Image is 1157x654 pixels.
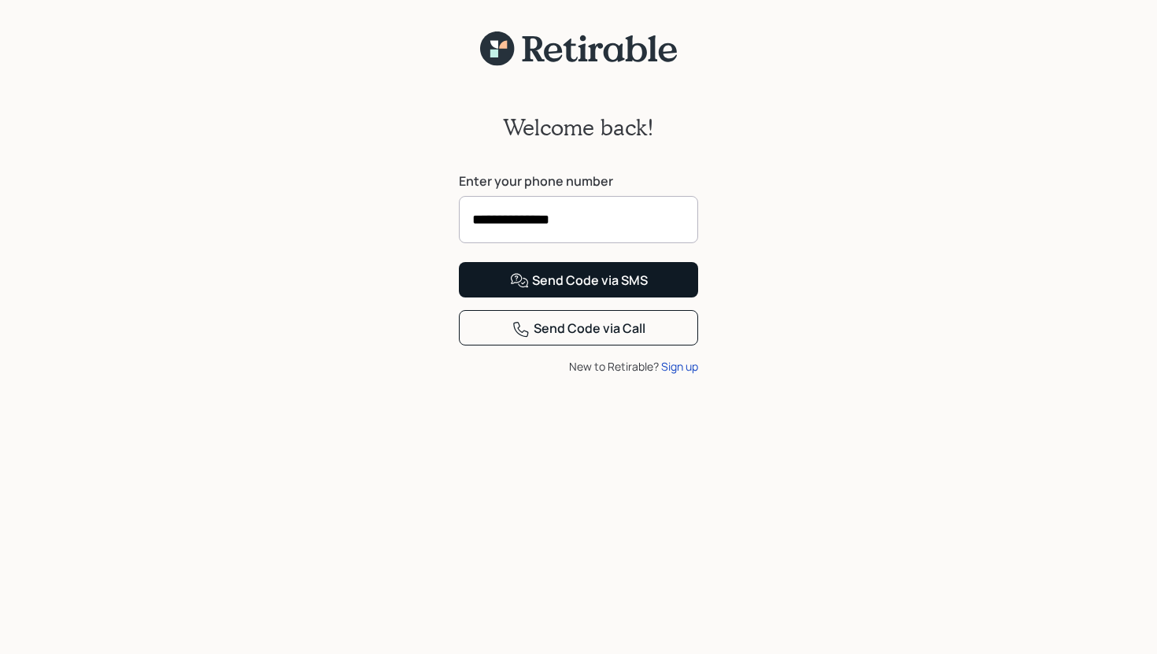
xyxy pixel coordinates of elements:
div: Send Code via Call [512,320,645,338]
div: Send Code via SMS [510,272,648,290]
div: New to Retirable? [459,358,698,375]
button: Send Code via SMS [459,262,698,297]
button: Send Code via Call [459,310,698,345]
h2: Welcome back! [503,114,654,141]
div: Sign up [661,358,698,375]
label: Enter your phone number [459,172,698,190]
